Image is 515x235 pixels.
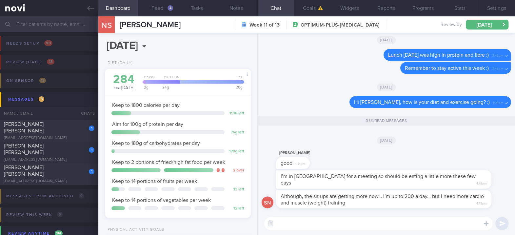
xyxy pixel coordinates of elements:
[276,149,329,157] div: [PERSON_NAME]
[4,179,94,184] div: [EMAIL_ADDRESS][DOMAIN_NAME]
[89,126,94,131] div: 1
[111,74,136,91] div: kcal [DATE]
[281,161,292,166] span: good
[491,52,503,58] span: 12:45pm
[301,22,379,29] span: OPTIMUM-PLUS-[MEDICAL_DATA]
[89,147,94,153] div: 1
[5,39,54,48] div: Needs setup
[377,83,396,91] span: [DATE]
[262,196,273,208] div: SN
[79,193,84,199] span: 0
[377,36,396,44] span: [DATE]
[441,22,462,28] span: Review By
[4,165,44,177] span: [PERSON_NAME] [PERSON_NAME]
[4,136,94,141] div: [EMAIL_ADDRESS][DOMAIN_NAME]
[105,61,133,66] div: Diet (Daily)
[466,20,508,29] button: [DATE]
[228,111,244,116] div: 1516 left
[120,21,181,29] span: [PERSON_NAME]
[154,75,187,84] div: Protein
[39,96,44,102] span: 3
[94,12,119,38] div: NS
[5,192,86,201] div: Messages from Archived
[112,198,211,203] span: Keep to 14 portions of vegetables per week
[168,5,173,11] div: 4
[492,99,503,105] span: 4:08pm
[147,85,182,89] div: 24 g
[39,78,46,83] span: 13
[5,58,56,67] div: Review [DATE]
[112,103,180,108] span: Keep to 1800 calories per day
[491,65,503,71] span: 12:45pm
[112,179,197,184] span: Keep to 14 portions of fruits per week
[249,22,280,28] strong: Week 11 of 13
[185,75,244,84] div: Fat
[112,122,183,127] span: Aim for 100g of protein per day
[5,76,48,85] div: On sensor
[112,160,225,165] span: Keep to 2 portions of fried/high fat food per week
[5,210,64,219] div: Review this week
[354,100,490,105] span: Hi [PERSON_NAME], how is your diet and exercise going? :)
[388,52,489,58] span: Lunch [DATE] was high in protein and fibre :)
[405,66,489,71] span: Remember to stay active this week :)
[228,168,244,173] div: 2 over
[7,95,46,104] div: Messages
[105,227,164,232] div: Physical Activity Goals
[72,107,98,120] div: Chats
[112,141,200,146] span: Keep to 180g of carbohydrates per day
[281,193,484,205] span: Although, the sit ups are getting more now… I’m up to 200 a day… but I need more cardio and muscl...
[44,40,52,46] span: 101
[228,206,244,211] div: 12 left
[89,169,94,174] div: 1
[4,157,94,162] div: [EMAIL_ADDRESS][DOMAIN_NAME]
[476,199,487,206] span: 4:48pm
[180,85,244,89] div: 20 g
[281,174,476,186] span: I’m in [GEOGRAPHIC_DATA] for a meeting so should be eating a little more these few days
[377,136,396,144] span: [DATE]
[57,212,63,217] span: 0
[141,75,156,84] div: Carbs
[111,74,136,85] div: 284
[141,85,149,89] div: 2 g
[295,160,305,166] span: 4:44pm
[228,130,244,135] div: 76 g left
[476,180,487,186] span: 4:48pm
[228,149,244,154] div: 178 g left
[4,143,44,155] span: [PERSON_NAME] [PERSON_NAME]
[228,187,244,192] div: 13 left
[47,59,54,65] span: 48
[4,122,44,133] span: [PERSON_NAME] [PERSON_NAME]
